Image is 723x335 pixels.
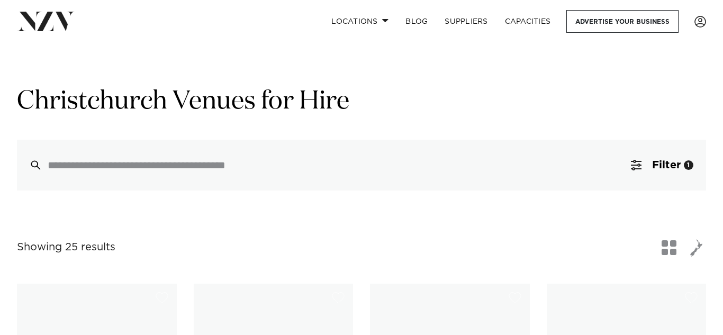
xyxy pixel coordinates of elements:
span: Filter [652,160,681,170]
a: Advertise your business [566,10,679,33]
a: Locations [323,10,397,33]
img: nzv-logo.png [17,12,75,31]
a: Capacities [496,10,559,33]
h1: Christchurch Venues for Hire [17,85,706,119]
a: BLOG [397,10,436,33]
button: Filter1 [618,140,706,191]
div: 1 [684,160,693,170]
a: SUPPLIERS [436,10,496,33]
div: Showing 25 results [17,239,115,256]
